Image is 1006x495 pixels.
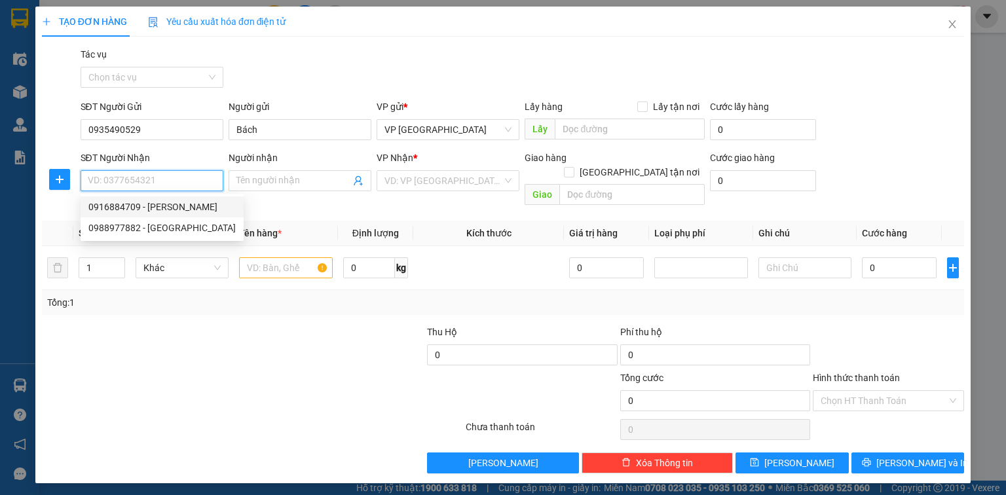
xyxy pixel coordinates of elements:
button: [PERSON_NAME] [427,452,578,473]
span: [GEOGRAPHIC_DATA] tận nơi [574,165,705,179]
label: Cước giao hàng [710,153,775,163]
span: Tổng cước [620,373,663,383]
img: icon [148,17,158,27]
button: plus [49,169,70,190]
span: VP Đà Nẵng [384,120,512,139]
button: plus [947,257,959,278]
span: plus [42,17,51,26]
th: Loại phụ phí [649,221,753,246]
span: close [947,19,958,29]
span: Định lượng [352,228,399,238]
span: 42 [PERSON_NAME] - Vinh - [GEOGRAPHIC_DATA] [33,44,129,78]
input: Dọc đường [559,184,705,205]
div: 0988977882 - [GEOGRAPHIC_DATA] [88,221,236,235]
div: SĐT Người Nhận [81,151,223,165]
button: deleteXóa Thông tin [582,452,733,473]
div: SĐT Người Gửi [81,100,223,114]
div: Người nhận [229,151,371,165]
span: Kích thước [466,228,512,238]
div: 0988977882 - Anh Hải [81,217,244,238]
span: [PERSON_NAME] [764,456,834,470]
span: kg [395,257,408,278]
div: Chưa thanh toán [464,420,618,443]
span: SL [79,228,89,238]
input: Ghi Chú [758,257,852,278]
label: Tác vụ [81,49,107,60]
span: user-add [353,175,363,186]
label: Hình thức thanh toán [813,373,900,383]
span: Lấy hàng [525,101,563,112]
span: VP Nhận [377,153,413,163]
input: Dọc đường [555,119,705,139]
div: Phí thu hộ [620,325,810,344]
input: Cước giao hàng [710,170,816,191]
div: VP gửi [377,100,519,114]
label: Cước lấy hàng [710,101,769,112]
span: printer [862,458,871,468]
span: [PERSON_NAME] [468,456,538,470]
span: Yêu cầu xuất hóa đơn điện tử [148,16,286,27]
span: Tên hàng [239,228,282,238]
span: Giao hàng [525,153,567,163]
div: 0916884709 - Hoàng [81,196,244,217]
div: Người gửi [229,100,371,114]
span: Giao [525,184,559,205]
div: Tổng: 1 [47,295,389,310]
span: save [750,458,759,468]
strong: PHIẾU GỬI HÀNG [52,96,118,124]
input: 0 [569,257,644,278]
th: Ghi chú [753,221,857,246]
span: Thu Hộ [427,327,457,337]
button: Close [934,7,971,43]
span: TẠO ĐƠN HÀNG [42,16,127,27]
span: plus [948,263,958,273]
span: plus [50,174,69,185]
img: logo [7,54,31,119]
span: [PERSON_NAME] và In [876,456,968,470]
strong: HÃNG XE HẢI HOÀNG GIA [44,13,126,41]
span: Khác [143,258,221,278]
span: delete [622,458,631,468]
span: Lấy [525,119,555,139]
button: printer[PERSON_NAME] và In [851,452,965,473]
div: 0916884709 - [PERSON_NAME] [88,200,236,214]
span: Lấy tận nơi [648,100,705,114]
button: save[PERSON_NAME] [736,452,849,473]
span: Xóa Thông tin [636,456,693,470]
input: Cước lấy hàng [710,119,816,140]
input: VD: Bàn, Ghế [239,257,333,278]
span: Giá trị hàng [569,228,618,238]
button: delete [47,257,68,278]
span: Cước hàng [862,228,907,238]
